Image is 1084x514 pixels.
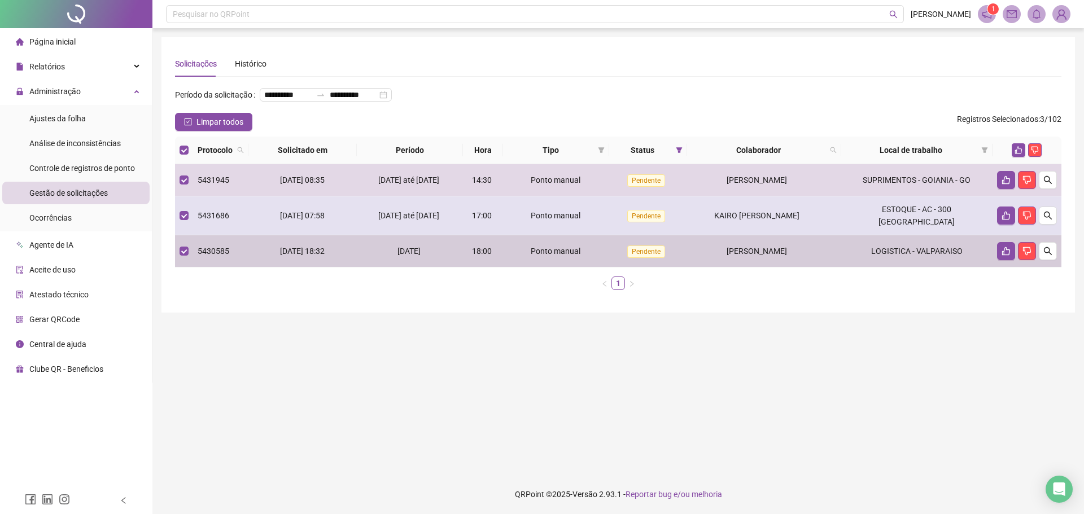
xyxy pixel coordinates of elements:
[472,247,492,256] span: 18:00
[29,340,86,349] span: Central de ajuda
[1031,9,1042,19] span: bell
[16,87,24,95] span: lock
[472,211,492,220] span: 17:00
[25,494,36,505] span: facebook
[29,114,86,123] span: Ajustes da folha
[1022,175,1031,184] span: dislike
[508,144,593,156] span: Tipo
[29,364,103,374] span: Clube QR - Beneficios
[981,147,988,153] span: filter
[957,113,1061,131] span: : 3 / 102
[29,265,76,274] span: Aceite de uso
[29,139,121,148] span: Análise de inconsistências
[598,276,611,290] button: left
[196,116,243,128] span: Limpar todos
[626,490,722,499] span: Reportar bug e/ou melhoria
[316,90,325,99] span: to
[1002,247,1011,256] span: like
[29,290,89,299] span: Atestado técnico
[175,58,217,70] div: Solicitações
[463,137,504,164] th: Hora
[531,175,580,184] span: Ponto manual
[596,142,607,159] span: filter
[531,247,580,256] span: Ponto manual
[674,142,685,159] span: filter
[598,147,605,153] span: filter
[979,142,990,159] span: filter
[248,137,357,164] th: Solicitado em
[29,164,135,173] span: Controle de registros de ponto
[235,142,246,159] span: search
[1043,175,1052,184] span: search
[572,490,597,499] span: Versão
[1046,476,1073,503] div: Open Intercom Messenger
[198,175,229,184] span: 5431945
[16,38,24,46] span: home
[59,494,70,505] span: instagram
[16,315,24,323] span: qrcode
[628,280,635,287] span: right
[29,62,65,71] span: Relatórios
[1053,6,1070,23] img: 77048
[1031,146,1039,154] span: dislike
[397,247,421,256] span: [DATE]
[316,90,325,99] span: swap-right
[1007,9,1017,19] span: mail
[714,211,799,220] span: KAIRO [PERSON_NAME]
[29,315,80,324] span: Gerar QRCode
[357,137,463,164] th: Período
[676,147,683,153] span: filter
[378,211,439,220] span: [DATE] até [DATE]
[727,175,787,184] span: [PERSON_NAME]
[830,147,837,153] span: search
[16,291,24,298] span: solution
[280,175,325,184] span: [DATE] 08:35
[1043,247,1052,256] span: search
[841,164,993,196] td: SUPRIMENTOS - GOIANIA - GO
[29,213,72,222] span: Ocorrências
[611,276,625,290] li: 1
[175,86,260,104] label: Período da solicitação
[198,247,229,256] span: 5430585
[841,196,993,235] td: ESTOQUE - AC - 300 [GEOGRAPHIC_DATA]
[1022,211,1031,220] span: dislike
[692,144,825,156] span: Colaborador
[16,63,24,71] span: file
[727,247,787,256] span: [PERSON_NAME]
[175,113,252,131] button: Limpar todos
[1002,175,1011,184] span: like
[16,266,24,274] span: audit
[378,175,439,184] span: [DATE] até [DATE]
[1002,211,1011,220] span: like
[601,280,608,287] span: left
[1015,146,1022,154] span: like
[987,3,999,15] sup: 1
[16,365,24,373] span: gift
[612,277,624,289] a: 1
[29,87,81,96] span: Administração
[280,211,325,220] span: [DATE] 07:58
[29,188,108,197] span: Gestão de solicitações
[472,175,492,184] span: 14:30
[29,37,76,46] span: Página inicial
[614,144,671,156] span: Status
[235,58,266,70] div: Histórico
[991,5,995,13] span: 1
[120,497,128,504] span: left
[846,144,977,156] span: Local de trabalho
[841,235,993,267] td: LOGISTICA - VALPARAISO
[625,276,639,290] button: right
[625,276,639,290] li: Próxima página
[828,142,839,159] span: search
[184,118,192,126] span: check-square
[531,211,580,220] span: Ponto manual
[42,494,53,505] span: linkedin
[889,10,898,19] span: search
[29,240,73,249] span: Agente de IA
[627,174,665,187] span: Pendente
[982,9,992,19] span: notification
[1022,247,1031,256] span: dislike
[198,211,229,220] span: 5431686
[957,115,1038,124] span: Registros Selecionados
[627,245,665,258] span: Pendente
